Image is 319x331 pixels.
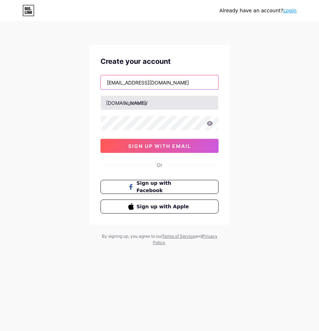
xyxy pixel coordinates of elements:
[100,56,219,67] div: Create your account
[100,139,219,153] button: sign up with email
[100,233,219,246] div: By signing up, you agree to our and .
[137,180,191,194] span: Sign up with Facebook
[137,203,191,210] span: Sign up with Apple
[106,99,148,107] div: [DOMAIN_NAME]/
[157,161,162,169] div: Or
[220,7,297,14] div: Already have an account?
[162,234,195,239] a: Terms of Service
[101,96,218,110] input: username
[100,180,219,194] button: Sign up with Facebook
[283,8,297,13] a: Login
[100,200,219,214] button: Sign up with Apple
[101,75,218,89] input: Email
[128,143,191,149] span: sign up with email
